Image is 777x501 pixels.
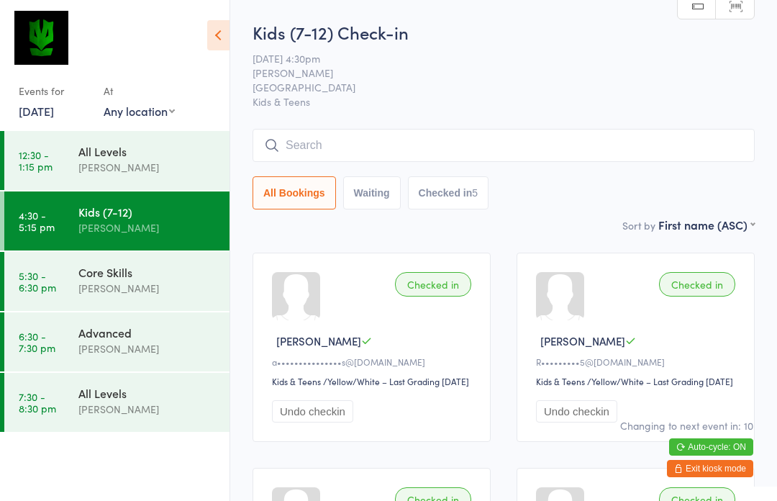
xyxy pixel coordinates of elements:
[78,401,217,417] div: [PERSON_NAME]
[272,356,476,368] div: a•••••••••••••••s@[DOMAIN_NAME]
[4,191,230,250] a: 4:30 -5:15 pmKids (7-12)[PERSON_NAME]
[622,218,655,233] label: Sort by
[536,375,585,387] div: Kids & Teens
[78,340,217,357] div: [PERSON_NAME]
[253,20,755,44] h2: Kids (7-12) Check-in
[253,176,336,209] button: All Bookings
[253,80,732,94] span: [GEOGRAPHIC_DATA]
[4,373,230,432] a: 7:30 -8:30 pmAll Levels[PERSON_NAME]
[472,187,478,199] div: 5
[4,252,230,311] a: 5:30 -6:30 pmCore Skills[PERSON_NAME]
[620,418,753,433] div: Changing to next event in: 10
[323,375,469,387] span: / Yellow/White – Last Grading [DATE]
[253,94,755,109] span: Kids & Teens
[272,375,321,387] div: Kids & Teens
[253,129,755,162] input: Search
[78,143,217,159] div: All Levels
[659,272,735,297] div: Checked in
[19,391,56,414] time: 7:30 - 8:30 pm
[669,438,753,456] button: Auto-cycle: ON
[78,204,217,220] div: Kids (7-12)
[587,375,733,387] span: / Yellow/White – Last Grading [DATE]
[395,272,471,297] div: Checked in
[536,400,617,423] button: Undo checkin
[78,325,217,340] div: Advanced
[104,103,175,119] div: Any location
[14,11,68,65] img: Krav Maga Defence Institute
[540,333,625,348] span: [PERSON_NAME]
[104,79,175,103] div: At
[4,312,230,371] a: 6:30 -7:30 pmAdvanced[PERSON_NAME]
[343,176,401,209] button: Waiting
[78,220,217,236] div: [PERSON_NAME]
[276,333,361,348] span: [PERSON_NAME]
[253,66,732,80] span: [PERSON_NAME]
[19,149,53,172] time: 12:30 - 1:15 pm
[78,159,217,176] div: [PERSON_NAME]
[19,209,55,233] time: 4:30 - 5:15 pm
[19,330,55,353] time: 6:30 - 7:30 pm
[78,280,217,297] div: [PERSON_NAME]
[78,264,217,280] div: Core Skills
[536,356,740,368] div: R•••••••••5@[DOMAIN_NAME]
[658,217,755,233] div: First name (ASC)
[19,270,56,293] time: 5:30 - 6:30 pm
[272,400,353,423] button: Undo checkin
[19,103,54,119] a: [DATE]
[253,51,732,66] span: [DATE] 4:30pm
[19,79,89,103] div: Events for
[78,385,217,401] div: All Levels
[667,460,753,477] button: Exit kiosk mode
[4,131,230,190] a: 12:30 -1:15 pmAll Levels[PERSON_NAME]
[408,176,489,209] button: Checked in5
